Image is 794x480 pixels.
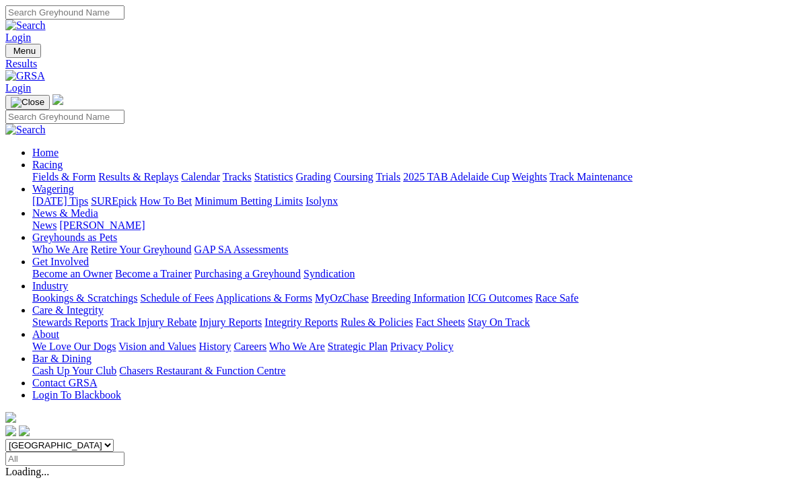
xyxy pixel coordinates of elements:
[91,244,192,255] a: Retire Your Greyhound
[468,316,530,328] a: Stay On Track
[32,365,116,376] a: Cash Up Your Club
[5,20,46,32] img: Search
[32,183,74,195] a: Wagering
[32,377,97,388] a: Contact GRSA
[5,412,16,423] img: logo-grsa-white.png
[5,82,31,94] a: Login
[119,365,285,376] a: Chasers Restaurant & Function Centre
[194,195,303,207] a: Minimum Betting Limits
[181,171,220,182] a: Calendar
[5,95,50,110] button: Toggle navigation
[59,219,145,231] a: [PERSON_NAME]
[5,32,31,43] a: Login
[32,341,116,352] a: We Love Our Dogs
[315,292,369,304] a: MyOzChase
[5,466,49,477] span: Loading...
[32,171,789,183] div: Racing
[328,341,388,352] a: Strategic Plan
[375,171,400,182] a: Trials
[5,452,124,466] input: Select date
[140,292,213,304] a: Schedule of Fees
[32,389,121,401] a: Login To Blackbook
[52,94,63,105] img: logo-grsa-white.png
[19,425,30,436] img: twitter.svg
[32,304,104,316] a: Care & Integrity
[91,195,137,207] a: SUREpick
[468,292,532,304] a: ICG Outcomes
[269,341,325,352] a: Who We Are
[32,268,789,280] div: Get Involved
[5,58,789,70] a: Results
[371,292,465,304] a: Breeding Information
[550,171,633,182] a: Track Maintenance
[32,256,89,267] a: Get Involved
[32,195,789,207] div: Wagering
[110,316,196,328] a: Track Injury Rebate
[32,268,112,279] a: Become an Owner
[32,353,92,364] a: Bar & Dining
[32,147,59,158] a: Home
[5,44,41,58] button: Toggle navigation
[403,171,509,182] a: 2025 TAB Adelaide Cup
[98,171,178,182] a: Results & Replays
[512,171,547,182] a: Weights
[32,159,63,170] a: Racing
[32,280,68,292] a: Industry
[216,292,312,304] a: Applications & Forms
[32,316,789,329] div: Care & Integrity
[118,341,196,352] a: Vision and Values
[32,341,789,353] div: About
[296,171,331,182] a: Grading
[32,244,88,255] a: Who We Are
[254,171,293,182] a: Statistics
[32,244,789,256] div: Greyhounds as Pets
[233,341,266,352] a: Careers
[32,219,57,231] a: News
[264,316,338,328] a: Integrity Reports
[5,425,16,436] img: facebook.svg
[199,316,262,328] a: Injury Reports
[194,244,289,255] a: GAP SA Assessments
[11,97,44,108] img: Close
[305,195,338,207] a: Isolynx
[13,46,36,56] span: Menu
[535,292,578,304] a: Race Safe
[32,316,108,328] a: Stewards Reports
[416,316,465,328] a: Fact Sheets
[32,195,88,207] a: [DATE] Tips
[340,316,413,328] a: Rules & Policies
[32,232,117,243] a: Greyhounds as Pets
[199,341,231,352] a: History
[223,171,252,182] a: Tracks
[5,110,124,124] input: Search
[5,124,46,136] img: Search
[303,268,355,279] a: Syndication
[115,268,192,279] a: Become a Trainer
[334,171,373,182] a: Coursing
[32,329,59,340] a: About
[140,195,192,207] a: How To Bet
[194,268,301,279] a: Purchasing a Greyhound
[32,219,789,232] div: News & Media
[32,292,137,304] a: Bookings & Scratchings
[5,5,124,20] input: Search
[32,207,98,219] a: News & Media
[32,292,789,304] div: Industry
[32,171,96,182] a: Fields & Form
[390,341,454,352] a: Privacy Policy
[5,70,45,82] img: GRSA
[32,365,789,377] div: Bar & Dining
